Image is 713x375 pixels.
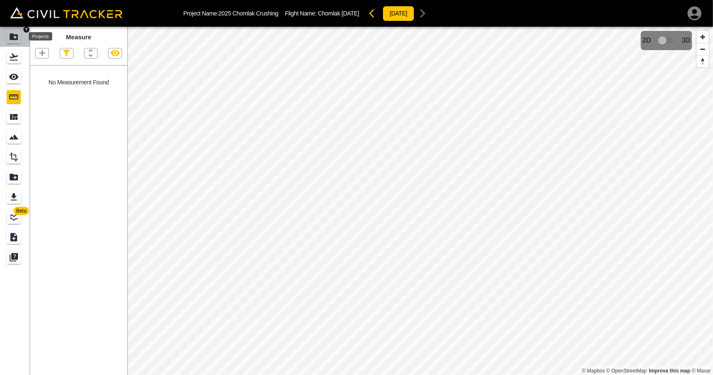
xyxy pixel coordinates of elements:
[582,368,605,374] a: Mapbox
[318,10,359,17] span: Chomlak [DATE]
[183,10,279,17] p: Project Name: 2025 Chomlak Crushing
[383,6,414,21] button: [DATE]
[692,368,711,374] a: Maxar
[29,32,52,41] div: Projects
[642,37,651,44] span: 2D
[606,368,647,374] a: OpenStreetMap
[697,43,709,55] button: Zoom out
[649,368,690,374] a: Map feedback
[682,37,690,44] span: 3D
[697,55,709,67] button: Reset bearing to north
[127,27,713,375] canvas: Map
[285,10,359,17] p: Flight Name:
[655,33,679,48] span: 3D model not uploaded yet
[697,31,709,43] button: Zoom in
[10,7,122,19] img: Civil Tracker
